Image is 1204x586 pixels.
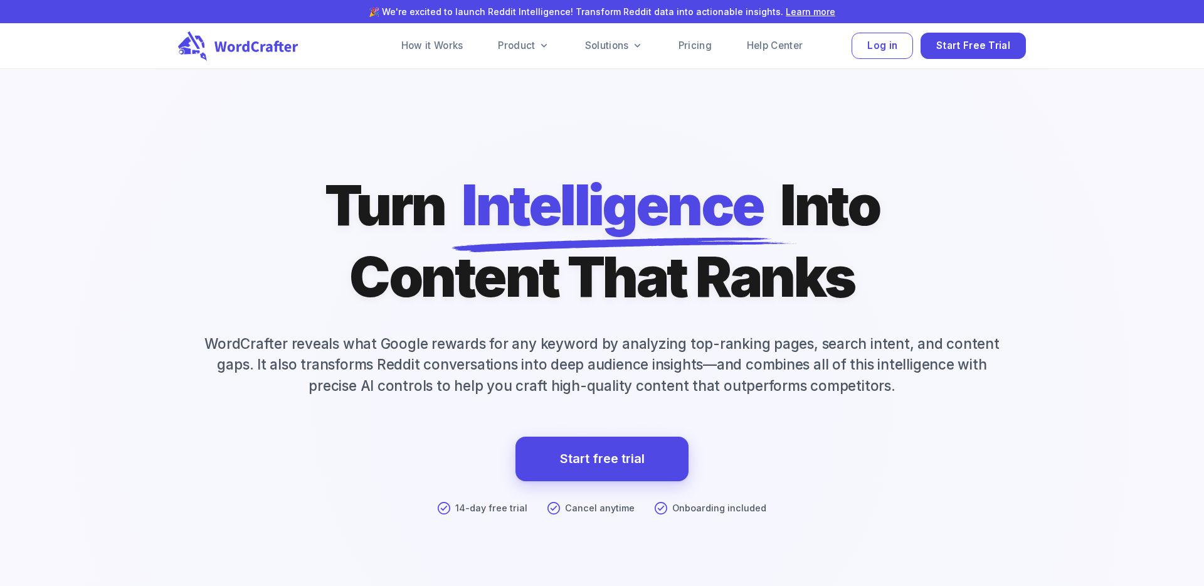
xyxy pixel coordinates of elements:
button: Start Free Trial [921,33,1026,60]
p: 14-day free trial [455,501,527,515]
span: Intelligence [462,169,764,241]
p: WordCrafter reveals what Google rewards for any keyword by analyzing top-ranking pages, search in... [178,333,1026,397]
p: Onboarding included [672,501,766,515]
a: How it Works [386,33,478,58]
span: Log in [867,38,897,55]
a: Solutions [570,33,658,58]
a: Start free trial [560,448,645,470]
p: 🎉 We're excited to launch Reddit Intelligence! Transform Reddit data into actionable insights. [53,5,1151,18]
h1: Turn Into Content That Ranks [325,169,880,313]
a: Pricing [663,33,727,58]
button: Log in [852,33,913,60]
p: Cancel anytime [565,501,635,515]
a: Product [483,33,564,58]
a: Start free trial [515,437,689,482]
a: Help Center [732,33,818,58]
a: Learn more [786,6,835,17]
span: Start Free Trial [936,38,1010,55]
